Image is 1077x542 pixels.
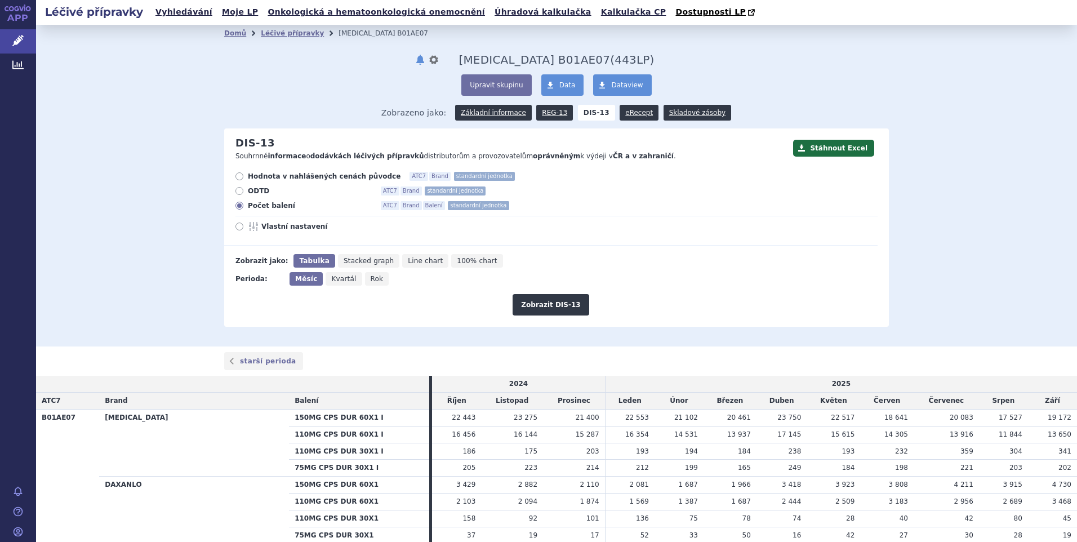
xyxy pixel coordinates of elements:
[339,25,443,42] li: Dabigatran B01AE07
[261,29,324,37] a: Léčivé přípravky
[432,376,605,392] td: 2024
[536,105,573,121] a: REG-13
[788,447,801,455] span: 238
[679,497,698,505] span: 1 387
[950,414,973,421] span: 20 083
[586,447,599,455] span: 203
[860,393,914,410] td: Červen
[310,152,424,160] strong: dodávkách léčivých přípravků
[1014,531,1022,539] span: 28
[630,497,649,505] span: 1 569
[742,514,751,522] span: 78
[611,81,643,89] span: Dataview
[900,514,908,522] span: 40
[99,409,289,476] th: [MEDICAL_DATA]
[655,393,704,410] td: Únor
[620,105,658,121] a: eRecept
[689,531,698,539] span: 33
[831,414,855,421] span: 22 517
[289,443,429,460] th: 110MG CPS DUR 30X1 I
[1028,393,1077,410] td: Září
[788,464,801,472] span: 249
[674,414,698,421] span: 21 102
[965,531,973,539] span: 30
[679,481,698,488] span: 1 687
[235,137,275,149] h2: DIS-13
[1048,430,1071,438] span: 13 650
[889,497,908,505] span: 3 183
[219,5,261,20] a: Moje LP
[457,257,497,265] span: 100% chart
[423,201,445,210] span: Balení
[625,430,649,438] span: 16 354
[105,397,127,405] span: Brand
[960,464,973,472] span: 221
[248,172,400,181] span: Hodnota v nahlášených cenách původce
[685,464,698,472] span: 199
[289,409,429,426] th: 150MG CPS DUR 60X1 I
[756,393,807,410] td: Duben
[777,414,801,421] span: 23 750
[452,430,475,438] span: 16 456
[704,393,756,410] td: Březen
[831,430,855,438] span: 15 615
[152,5,216,20] a: Vyhledávání
[261,222,385,231] span: Vlastní nastavení
[248,201,372,210] span: Počet balení
[408,257,443,265] span: Line chart
[514,414,537,421] span: 23 275
[598,5,670,20] a: Kalkulačka CP
[461,74,531,96] button: Upravit skupinu
[235,272,284,286] div: Perioda:
[979,393,1028,410] td: Srpen
[842,447,855,455] span: 193
[456,497,475,505] span: 2 103
[605,393,655,410] td: Leden
[459,53,610,66] span: Dabigatran B01AE07
[593,74,651,96] a: Dataview
[400,186,422,196] span: Brand
[481,393,543,410] td: Listopad
[235,254,288,268] div: Zobrazit jako:
[235,152,787,161] p: Souhrnné o distributorům a provozovatelům k výdeji v .
[462,464,475,472] span: 205
[543,393,605,410] td: Prosinec
[777,430,801,438] span: 17 145
[884,414,908,421] span: 18 641
[524,464,537,472] span: 223
[533,152,580,160] strong: oprávněným
[625,414,649,421] span: 22 553
[965,514,973,522] span: 42
[224,29,246,37] a: Domů
[524,447,537,455] span: 175
[954,481,973,488] span: 4 211
[529,514,537,522] span: 92
[289,460,429,477] th: 75MG CPS DUR 30X1 I
[731,497,750,505] span: 1 687
[640,531,649,539] span: 52
[782,481,801,488] span: 3 418
[605,376,1077,392] td: 2025
[1003,481,1022,488] span: 3 915
[467,531,475,539] span: 37
[578,105,615,121] strong: DIS-13
[1009,447,1022,455] span: 304
[381,201,399,210] span: ATC7
[580,497,599,505] span: 1 874
[793,531,801,539] span: 16
[664,105,731,121] a: Skladové zásoby
[381,105,447,121] span: Zobrazeno jako:
[636,447,649,455] span: 193
[999,430,1022,438] span: 11 844
[42,397,61,405] span: ATC7
[895,464,908,472] span: 198
[462,514,475,522] span: 158
[689,514,698,522] span: 75
[410,172,428,181] span: ATC7
[731,481,750,488] span: 1 966
[1052,481,1071,488] span: 4 730
[900,531,908,539] span: 27
[1063,531,1071,539] span: 19
[636,514,649,522] span: 136
[674,430,698,438] span: 14 531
